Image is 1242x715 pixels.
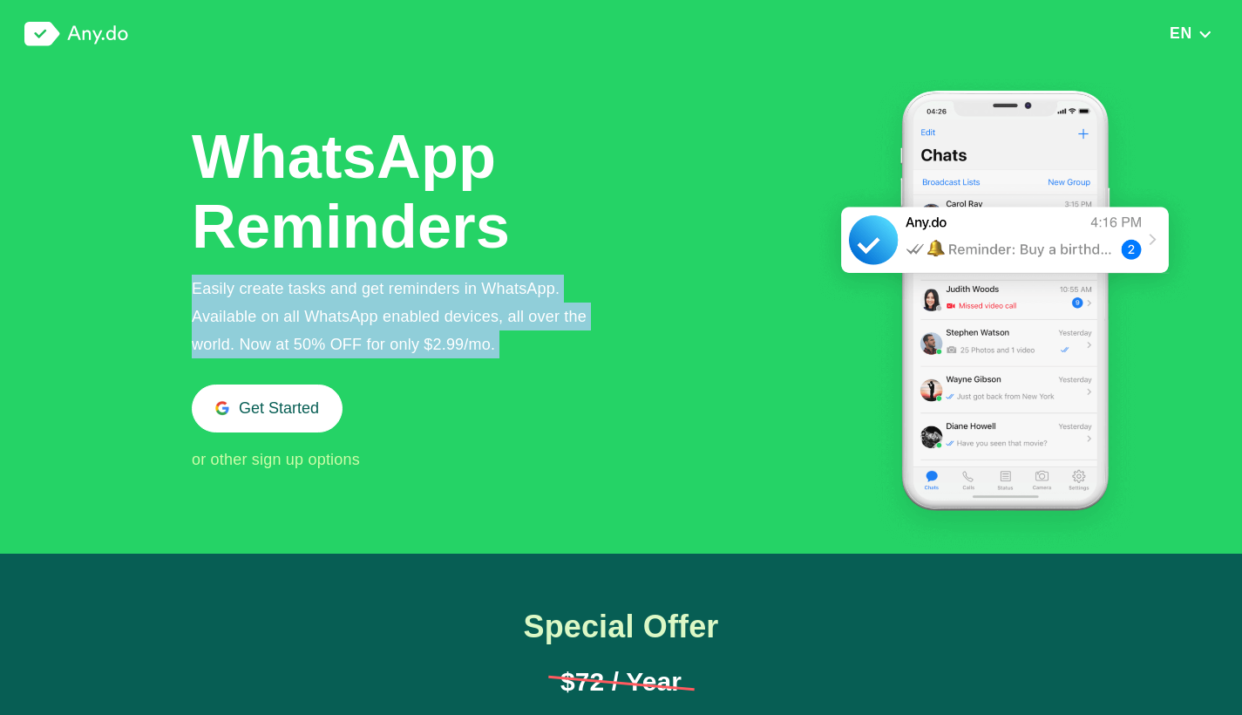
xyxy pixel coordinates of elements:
div: Easily create tasks and get reminders in WhatsApp. Available on all WhatsApp enabled devices, all... [192,275,615,358]
span: EN [1170,24,1192,42]
img: down [1198,28,1212,40]
button: EN [1164,24,1218,43]
h1: Special Offer [485,609,757,644]
span: or other sign up options [192,451,360,468]
button: Get Started [192,385,343,432]
img: WhatsApp Tasks & Reminders [818,68,1192,554]
h1: $72 / Year [548,669,695,695]
img: logo [24,22,128,46]
h1: WhatsApp Reminders [192,122,514,262]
